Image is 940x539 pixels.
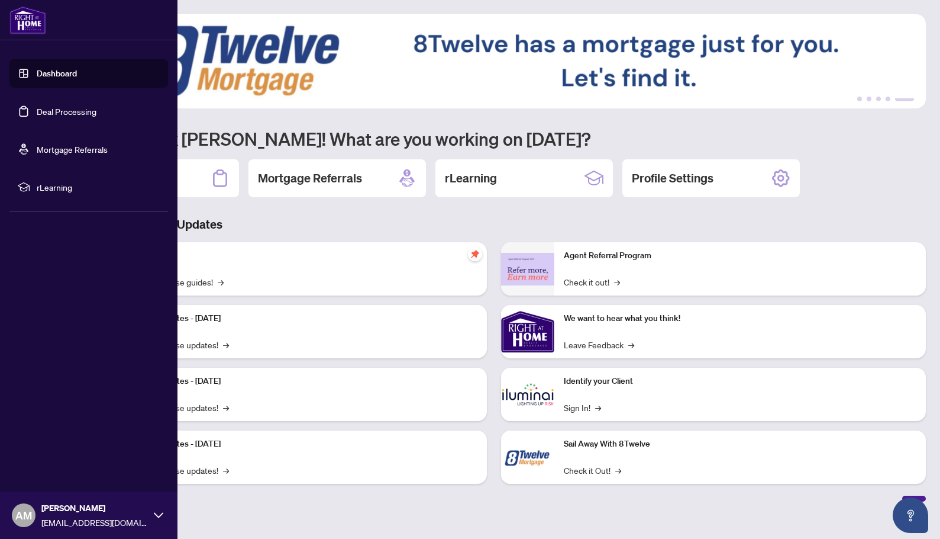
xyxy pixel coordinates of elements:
p: Platform Updates - [DATE] [124,375,477,388]
span: → [218,275,224,288]
button: 1 [857,97,862,101]
h2: rLearning [445,170,497,187]
p: Identify your Client [564,375,917,388]
span: → [614,275,620,288]
a: Leave Feedback→ [564,338,634,351]
h3: Brokerage & Industry Updates [62,216,926,233]
button: 4 [886,97,890,101]
a: Deal Processing [37,106,96,117]
span: → [223,464,229,477]
button: 2 [867,97,871,101]
a: Check it out!→ [564,275,620,288]
a: Check it Out!→ [564,464,621,477]
span: → [223,338,229,351]
p: Agent Referral Program [564,249,917,262]
img: Sail Away With 8Twelve [501,431,554,484]
img: Agent Referral Program [501,253,554,285]
a: Dashboard [37,68,77,79]
h1: Welcome back [PERSON_NAME]! What are you working on [DATE]? [62,127,926,150]
button: 3 [876,97,881,101]
img: Slide 4 [62,14,926,108]
button: Open asap [893,498,928,533]
p: Sail Away With 8Twelve [564,438,917,451]
span: → [595,401,601,414]
span: → [628,338,634,351]
img: logo [9,6,46,34]
p: We want to hear what you think! [564,312,917,325]
span: [EMAIL_ADDRESS][DOMAIN_NAME] [41,516,148,529]
span: → [223,401,229,414]
span: AM [15,507,32,524]
img: Identify your Client [501,368,554,421]
span: pushpin [468,247,482,261]
a: Sign In!→ [564,401,601,414]
span: → [615,464,621,477]
h2: Mortgage Referrals [258,170,362,187]
h2: Profile Settings [632,170,713,187]
span: [PERSON_NAME] [41,502,148,515]
p: Self-Help [124,249,477,262]
p: Platform Updates - [DATE] [124,438,477,451]
span: rLearning [37,181,160,194]
button: 5 [895,97,914,101]
img: We want to hear what you think! [501,305,554,358]
a: Mortgage Referrals [37,144,108,155]
p: Platform Updates - [DATE] [124,312,477,325]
